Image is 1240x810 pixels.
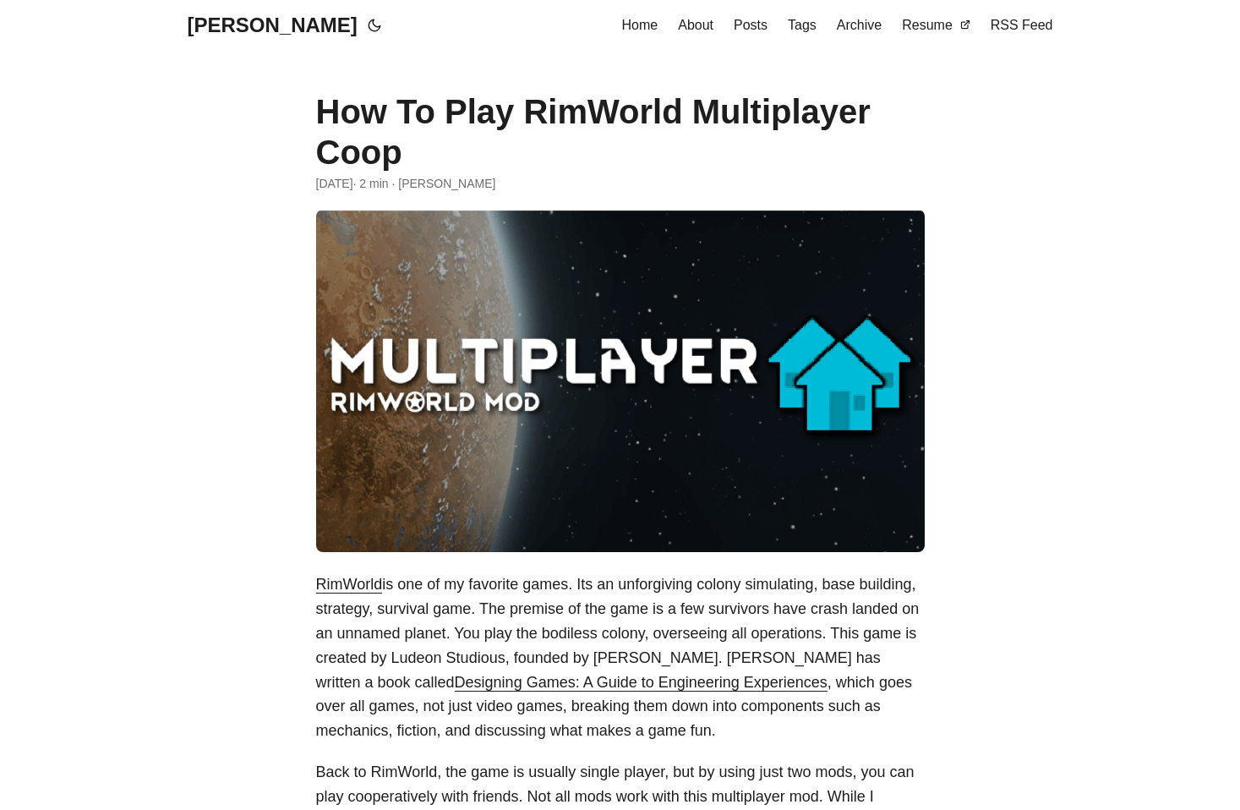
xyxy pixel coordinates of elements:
[991,18,1053,32] span: RSS Feed
[316,174,925,193] div: · 2 min · [PERSON_NAME]
[678,18,713,32] span: About
[734,18,767,32] span: Posts
[316,91,925,172] h1: How To Play RimWorld Multiplayer Coop
[316,174,353,193] span: 2022-03-31 22:46:07 -0400 -0400
[622,18,658,32] span: Home
[316,576,383,593] a: RimWorld
[455,674,828,691] a: Designing Games: A Guide to Engineering Experiences
[788,18,817,32] span: Tags
[837,18,882,32] span: Archive
[902,18,953,32] span: Resume
[316,572,925,743] p: is one of my favorite games. Its an unforgiving colony simulating, base building, strategy, survi...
